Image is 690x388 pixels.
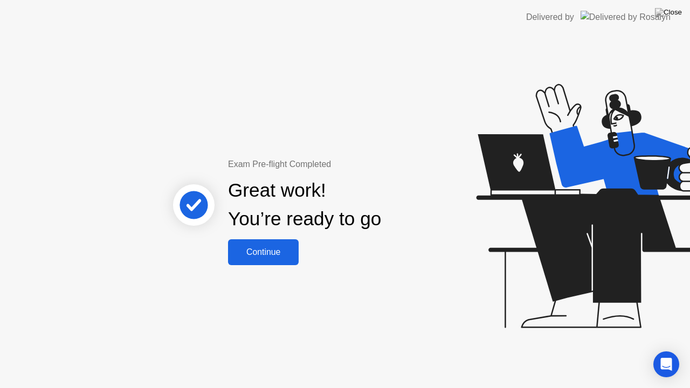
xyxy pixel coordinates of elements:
div: Continue [231,247,295,257]
div: Open Intercom Messenger [653,351,679,377]
img: Delivered by Rosalyn [581,11,671,23]
div: Exam Pre-flight Completed [228,158,451,171]
div: Great work! You’re ready to go [228,176,381,233]
div: Delivered by [526,11,574,24]
img: Close [655,8,682,17]
button: Continue [228,239,299,265]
